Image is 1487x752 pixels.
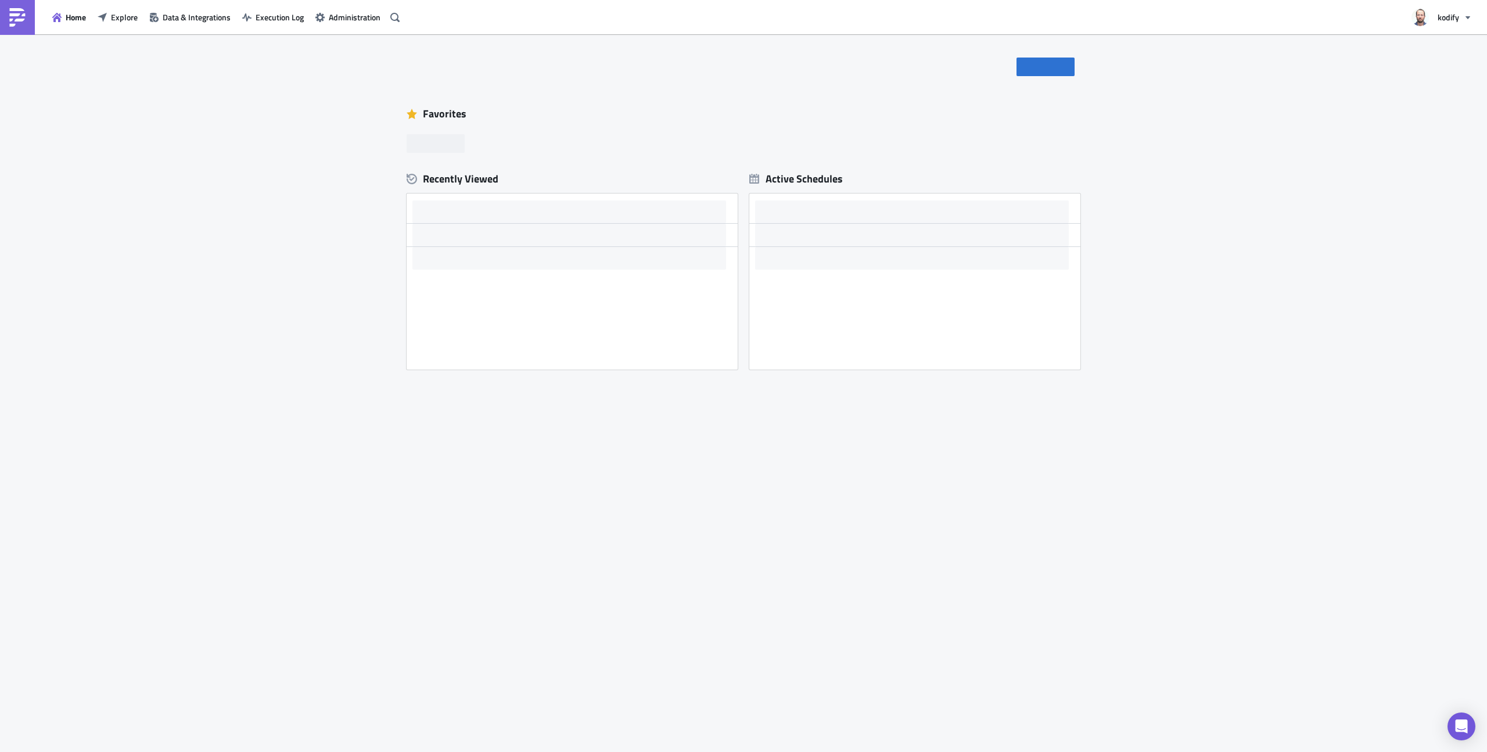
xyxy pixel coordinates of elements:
button: Explore [92,8,143,26]
div: Favorites [407,105,1080,123]
span: Administration [329,11,380,23]
span: Execution Log [256,11,304,23]
img: PushMetrics [8,8,27,27]
img: Avatar [1410,8,1430,27]
div: Recently Viewed [407,170,738,188]
span: kodify [1438,11,1459,23]
button: Administration [310,8,386,26]
button: Execution Log [236,8,310,26]
span: Explore [111,11,138,23]
div: Open Intercom Messenger [1448,712,1475,740]
button: kodify [1405,5,1478,30]
span: Home [66,11,86,23]
button: Home [46,8,92,26]
div: Active Schedules [749,172,843,185]
span: Data & Integrations [163,11,231,23]
button: Data & Integrations [143,8,236,26]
